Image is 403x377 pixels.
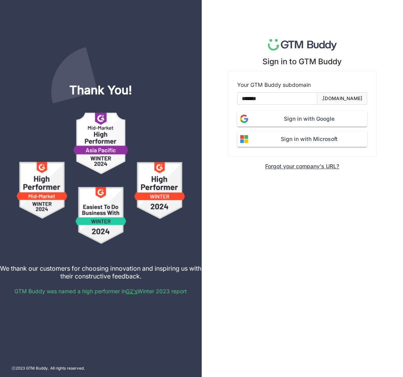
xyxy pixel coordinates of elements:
[237,132,251,146] img: microsoft.svg
[237,112,251,126] img: google_logo.png
[251,115,367,123] span: Sign in with Google
[262,57,342,66] div: Sign in to GTM Buddy
[237,81,367,89] div: Your GTM Buddy subdomain
[251,135,367,143] span: Sign in with Microsoft
[265,163,339,169] div: Forgot your company's URL?
[237,111,367,127] button: Sign in with Google
[322,95,363,102] div: .[DOMAIN_NAME]
[126,288,137,294] a: G2's
[237,131,367,147] button: Sign in with Microsoft
[268,39,337,51] img: logo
